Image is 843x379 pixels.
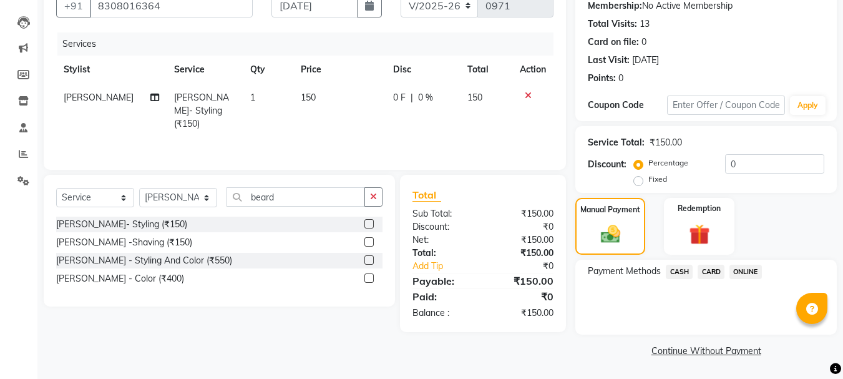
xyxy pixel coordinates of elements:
[578,345,834,358] a: Continue Without Payment
[648,157,688,169] label: Percentage
[418,91,433,104] span: 0 %
[588,36,639,49] div: Card on file:
[403,260,496,273] a: Add Tip
[588,99,666,112] div: Coupon Code
[632,54,659,67] div: [DATE]
[483,207,563,220] div: ₹150.00
[595,223,626,245] img: _cash.svg
[411,91,413,104] span: |
[250,92,255,103] span: 1
[588,158,626,171] div: Discount:
[650,136,682,149] div: ₹150.00
[57,32,563,56] div: Services
[174,92,229,129] span: [PERSON_NAME]- Styling (₹150)
[483,273,563,288] div: ₹150.00
[729,265,762,279] span: ONLINE
[640,17,650,31] div: 13
[301,92,316,103] span: 150
[393,91,406,104] span: 0 F
[483,247,563,260] div: ₹150.00
[588,54,630,67] div: Last Visit:
[698,265,724,279] span: CARD
[56,236,192,249] div: [PERSON_NAME] -Shaving (₹150)
[460,56,513,84] th: Total
[790,96,826,115] button: Apply
[667,96,785,115] input: Enter Offer / Coupon Code
[56,272,184,285] div: [PERSON_NAME] - Color (₹400)
[512,56,553,84] th: Action
[483,289,563,304] div: ₹0
[483,307,563,320] div: ₹150.00
[403,273,483,288] div: Payable:
[403,307,483,320] div: Balance :
[167,56,243,84] th: Service
[641,36,646,49] div: 0
[243,56,293,84] th: Qty
[403,207,483,220] div: Sub Total:
[403,247,483,260] div: Total:
[483,234,563,247] div: ₹150.00
[64,92,134,103] span: [PERSON_NAME]
[56,56,167,84] th: Stylist
[467,92,482,103] span: 150
[483,220,563,234] div: ₹0
[588,17,637,31] div: Total Visits:
[386,56,460,84] th: Disc
[648,174,667,185] label: Fixed
[56,254,232,267] div: [PERSON_NAME] - Styling And Color (₹550)
[497,260,563,273] div: ₹0
[293,56,386,84] th: Price
[588,136,645,149] div: Service Total:
[580,204,640,215] label: Manual Payment
[588,72,616,85] div: Points:
[683,222,716,247] img: _gift.svg
[403,289,483,304] div: Paid:
[403,234,483,247] div: Net:
[666,265,693,279] span: CASH
[56,218,187,231] div: [PERSON_NAME]- Styling (₹150)
[588,265,661,278] span: Payment Methods
[678,203,721,214] label: Redemption
[403,220,483,234] div: Discount:
[618,72,623,85] div: 0
[227,187,365,207] input: Search or Scan
[412,189,441,202] span: Total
